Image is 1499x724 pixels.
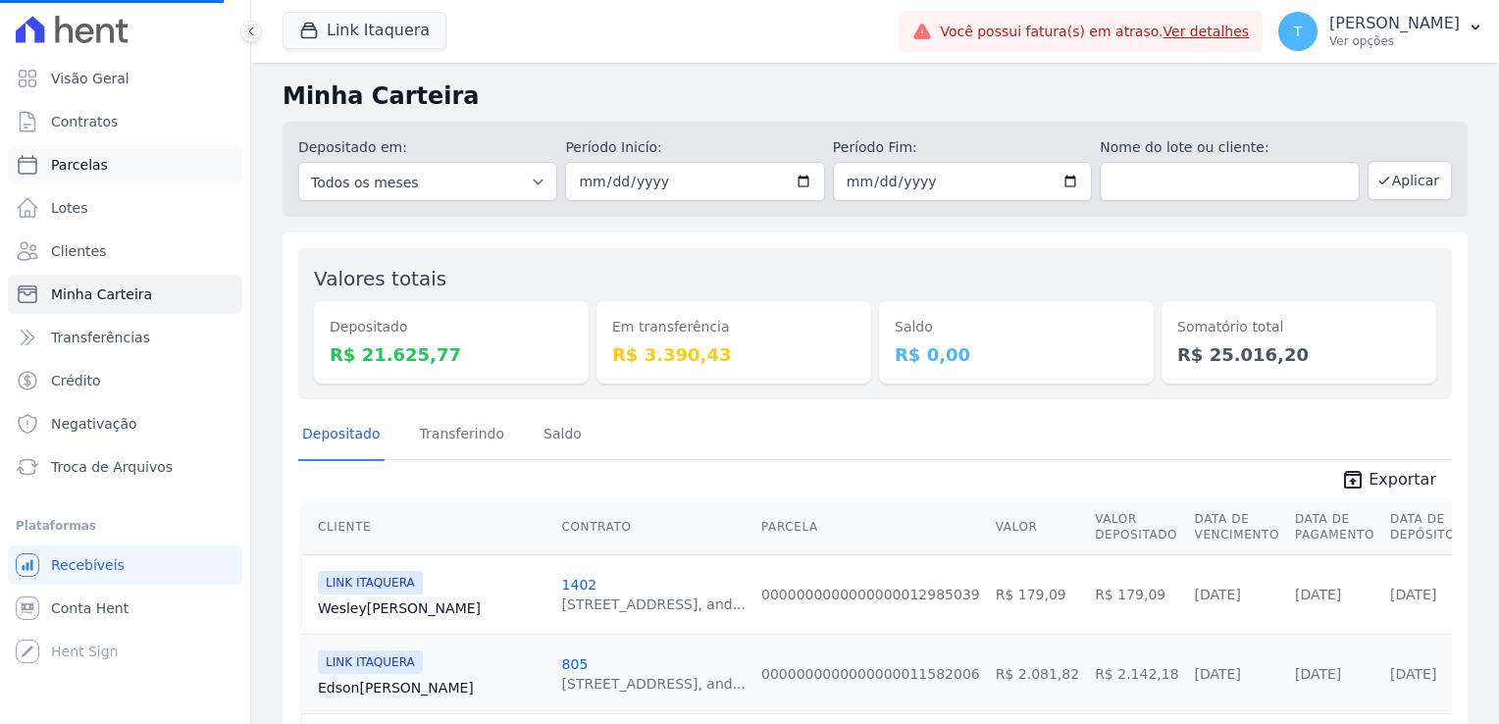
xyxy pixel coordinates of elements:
[314,267,446,290] label: Valores totais
[330,341,573,368] dd: R$ 21.625,77
[8,188,242,228] a: Lotes
[330,317,573,337] dt: Depositado
[8,404,242,443] a: Negativação
[1341,468,1365,491] i: unarchive
[562,577,597,593] a: 1402
[298,139,407,155] label: Depositado em:
[1263,4,1499,59] button: T [PERSON_NAME] Ver opções
[16,514,234,538] div: Plataformas
[8,145,242,184] a: Parcelas
[1287,499,1382,555] th: Data de Pagamento
[1295,587,1341,602] a: [DATE]
[1325,468,1452,495] a: unarchive Exportar
[1390,587,1436,602] a: [DATE]
[1187,499,1287,555] th: Data de Vencimento
[51,69,129,88] span: Visão Geral
[565,137,824,158] label: Período Inicío:
[1294,25,1303,38] span: T
[761,587,980,602] a: 0000000000000000012985039
[51,284,152,304] span: Minha Carteira
[562,595,746,614] div: [STREET_ADDRESS], and...
[8,102,242,141] a: Contratos
[8,232,242,271] a: Clientes
[51,371,101,390] span: Crédito
[8,275,242,314] a: Minha Carteira
[8,59,242,98] a: Visão Geral
[1177,317,1421,337] dt: Somatório total
[1368,161,1452,200] button: Aplicar
[761,666,980,682] a: 0000000000000000011582006
[1329,33,1460,49] p: Ver opções
[8,447,242,487] a: Troca de Arquivos
[833,137,1092,158] label: Período Fim:
[1087,554,1186,634] td: R$ 179,09
[1390,666,1436,682] a: [DATE]
[8,545,242,585] a: Recebíveis
[1087,499,1186,555] th: Valor Depositado
[562,674,746,694] div: [STREET_ADDRESS], and...
[988,499,1087,555] th: Valor
[895,317,1138,337] dt: Saldo
[51,414,137,434] span: Negativação
[318,650,423,674] span: LINK ITAQUERA
[895,341,1138,368] dd: R$ 0,00
[612,317,855,337] dt: Em transferência
[1177,341,1421,368] dd: R$ 25.016,20
[416,410,509,461] a: Transferindo
[540,410,586,461] a: Saldo
[1382,499,1463,555] th: Data de Depósito
[1100,137,1359,158] label: Nome do lote ou cliente:
[1195,666,1241,682] a: [DATE]
[51,155,108,175] span: Parcelas
[940,22,1249,42] span: Você possui fatura(s) em atraso.
[298,410,385,461] a: Depositado
[753,499,988,555] th: Parcela
[51,112,118,131] span: Contratos
[554,499,753,555] th: Contrato
[8,361,242,400] a: Crédito
[612,341,855,368] dd: R$ 3.390,43
[283,78,1468,114] h2: Minha Carteira
[302,499,554,555] th: Cliente
[51,198,88,218] span: Lotes
[51,328,150,347] span: Transferências
[988,554,1087,634] td: R$ 179,09
[51,598,129,618] span: Conta Hent
[318,598,546,618] a: Wesley[PERSON_NAME]
[51,555,125,575] span: Recebíveis
[318,571,423,595] span: LINK ITAQUERA
[1163,24,1250,39] a: Ver detalhes
[988,634,1087,713] td: R$ 2.081,82
[562,656,589,672] a: 805
[51,241,106,261] span: Clientes
[1369,468,1436,491] span: Exportar
[1295,666,1341,682] a: [DATE]
[1195,587,1241,602] a: [DATE]
[8,318,242,357] a: Transferências
[283,12,446,49] button: Link Itaquera
[51,457,173,477] span: Troca de Arquivos
[1329,14,1460,33] p: [PERSON_NAME]
[1087,634,1186,713] td: R$ 2.142,18
[8,589,242,628] a: Conta Hent
[318,678,546,698] a: Edson[PERSON_NAME]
